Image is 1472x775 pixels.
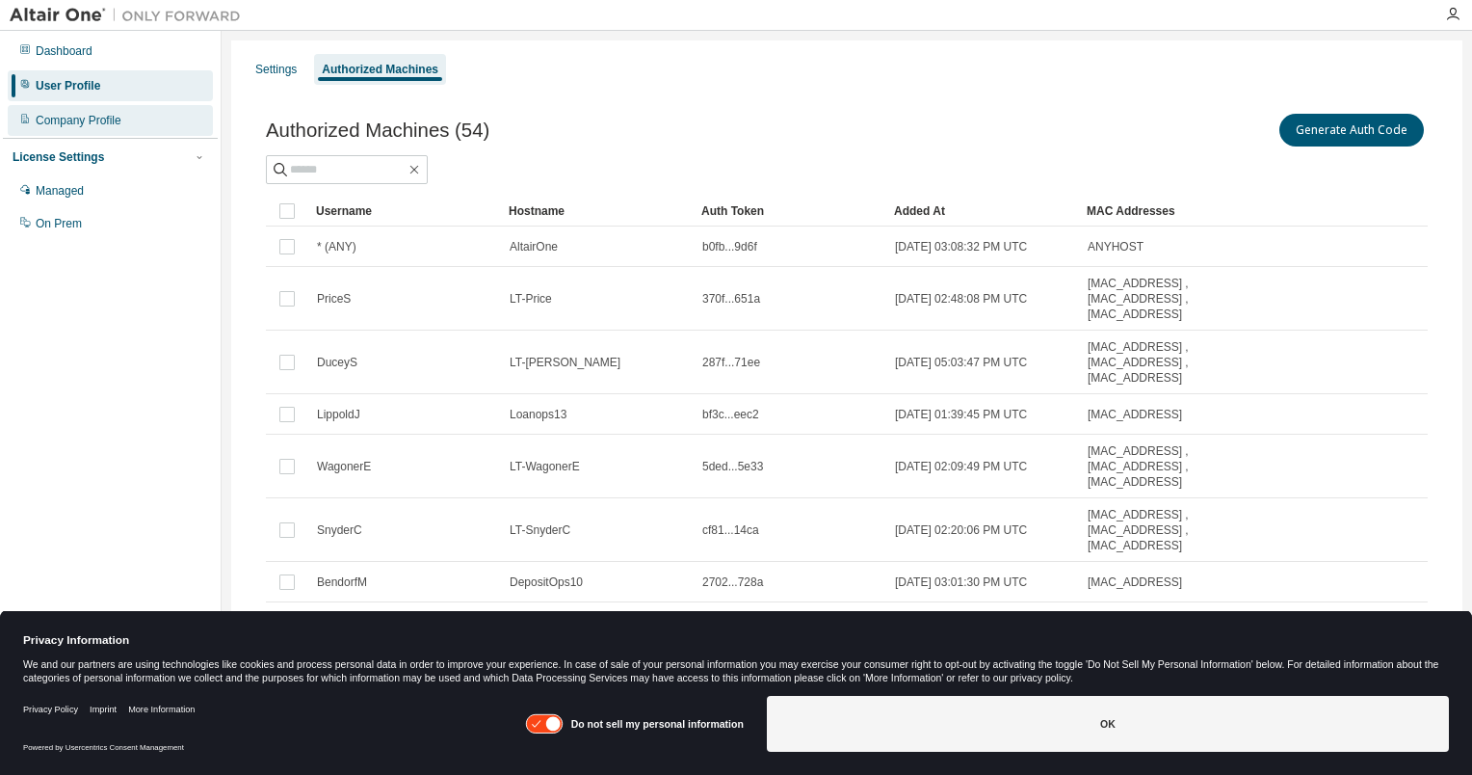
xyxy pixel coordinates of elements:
[702,459,763,474] span: 5ded...5e33
[510,291,552,307] span: LT-Price
[36,183,84,199] div: Managed
[36,113,121,128] div: Company Profile
[509,196,686,227] div: Hostname
[316,196,493,227] div: Username
[702,522,759,538] span: cf81...14ca
[701,196,879,227] div: Auth Token
[1088,443,1215,490] span: [MAC_ADDRESS] , [MAC_ADDRESS] , [MAC_ADDRESS]
[317,239,356,254] span: * (ANY)
[510,575,583,590] span: DepositOps10
[317,522,362,538] span: SnyderC
[255,62,297,77] div: Settings
[895,355,1027,370] span: [DATE] 05:03:47 PM UTC
[317,459,371,474] span: WagonerE
[895,575,1027,590] span: [DATE] 03:01:30 PM UTC
[1088,276,1215,322] span: [MAC_ADDRESS] , [MAC_ADDRESS] , [MAC_ADDRESS]
[1087,196,1216,227] div: MAC Addresses
[895,291,1027,307] span: [DATE] 02:48:08 PM UTC
[36,216,82,231] div: On Prem
[510,407,566,422] span: Loanops13
[702,575,763,590] span: 2702...728a
[1279,114,1424,147] button: Generate Auth Code
[36,78,100,94] div: User Profile
[13,149,104,165] div: License Settings
[895,407,1027,422] span: [DATE] 01:39:45 PM UTC
[1088,239,1143,254] span: ANYHOST
[322,62,438,77] div: Authorized Machines
[702,291,760,307] span: 370f...651a
[317,355,357,370] span: DuceyS
[894,196,1071,227] div: Added At
[895,459,1027,474] span: [DATE] 02:09:49 PM UTC
[317,407,360,422] span: LippoldJ
[510,355,620,370] span: LT-[PERSON_NAME]
[36,43,92,59] div: Dashboard
[1088,507,1215,553] span: [MAC_ADDRESS] , [MAC_ADDRESS] , [MAC_ADDRESS]
[895,239,1027,254] span: [DATE] 03:08:32 PM UTC
[1088,339,1215,386] span: [MAC_ADDRESS] , [MAC_ADDRESS] , [MAC_ADDRESS]
[702,355,760,370] span: 287f...71ee
[317,575,367,590] span: BendorfM
[266,120,489,142] span: Authorized Machines (54)
[10,6,250,25] img: Altair One
[702,407,759,422] span: bf3c...eec2
[510,459,580,474] span: LT-WagonerE
[510,239,558,254] span: AltairOne
[1088,407,1182,422] span: [MAC_ADDRESS]
[895,522,1027,538] span: [DATE] 02:20:06 PM UTC
[702,239,757,254] span: b0fb...9d6f
[510,522,570,538] span: LT-SnyderC
[317,291,351,307] span: PriceS
[1088,575,1182,590] span: [MAC_ADDRESS]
